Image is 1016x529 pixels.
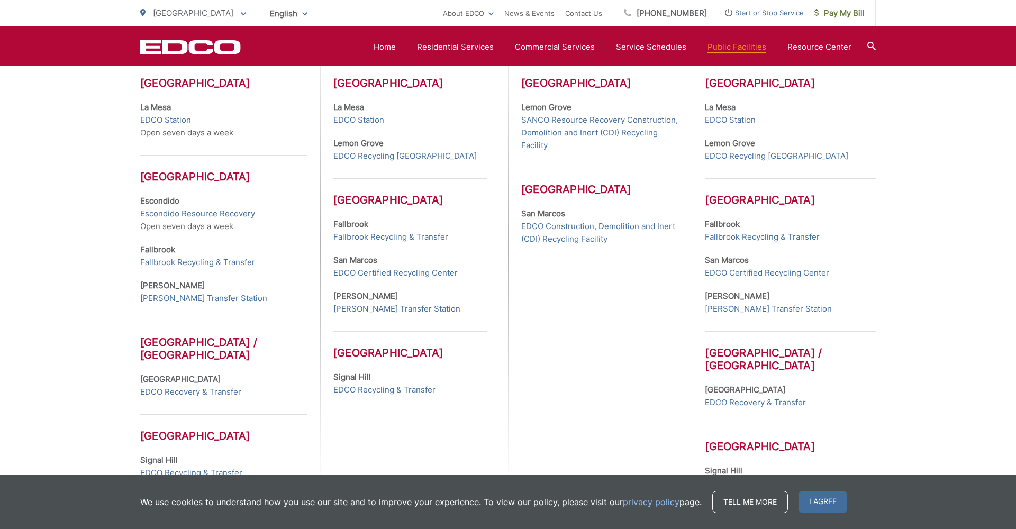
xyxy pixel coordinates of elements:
a: News & Events [504,7,555,20]
strong: San Marcos [521,208,565,218]
a: [PERSON_NAME] Transfer Station [333,303,460,315]
strong: Fallbrook [705,219,740,229]
h3: [GEOGRAPHIC_DATA] / [GEOGRAPHIC_DATA] [140,321,307,361]
h3: [GEOGRAPHIC_DATA] [521,77,678,89]
a: Home [374,41,396,53]
a: EDCO Recovery & Transfer [705,396,806,409]
p: We use cookies to understand how you use our site and to improve your experience. To view our pol... [140,496,702,508]
p: Open seven days a week [140,101,307,139]
strong: Signal Hill [140,455,178,465]
strong: Fallbrook [333,219,368,229]
strong: San Marcos [705,255,749,265]
a: Escondido Resource Recovery [140,207,255,220]
h3: [GEOGRAPHIC_DATA] [333,178,487,206]
strong: Signal Hill [333,372,371,382]
a: [PERSON_NAME] Transfer Station [140,292,267,305]
strong: Lemon Grove [333,138,384,148]
a: EDCO Construction, Demolition and Inert (CDI) Recycling Facility [521,220,678,245]
a: Contact Us [565,7,602,20]
a: [PERSON_NAME] Transfer Station [705,303,832,315]
h3: [GEOGRAPHIC_DATA] [705,425,875,453]
a: Service Schedules [616,41,686,53]
h3: [GEOGRAPHIC_DATA] [705,77,875,89]
h3: [GEOGRAPHIC_DATA] [521,168,678,196]
h3: [GEOGRAPHIC_DATA] [333,331,487,359]
a: Tell me more [712,491,788,513]
strong: La Mesa [333,102,364,112]
strong: Lemon Grove [705,138,755,148]
strong: [PERSON_NAME] [333,291,398,301]
p: Open seven days a week [140,195,307,233]
a: Residential Services [417,41,494,53]
strong: [PERSON_NAME] [705,291,769,301]
span: Pay My Bill [814,7,865,20]
a: SANCO Resource Recovery Construction, Demolition and Inert (CDI) Recycling Facility [521,114,678,152]
a: EDCO Recycling [GEOGRAPHIC_DATA] [705,150,848,162]
a: privacy policy [623,496,679,508]
a: EDCO Recycling & Transfer [333,384,436,396]
a: EDCO Recycling & Transfer [140,467,242,479]
strong: Lemon Grove [521,102,571,112]
strong: La Mesa [140,102,171,112]
span: English [262,4,315,23]
a: Resource Center [787,41,851,53]
a: EDCO Recycling [GEOGRAPHIC_DATA] [333,150,477,162]
strong: Fallbrook [140,244,175,254]
strong: Signal Hill [705,466,742,476]
a: EDCO Certified Recycling Center [333,267,458,279]
strong: [PERSON_NAME] [140,280,205,290]
a: EDCO Certified Recycling Center [705,267,829,279]
h3: [GEOGRAPHIC_DATA] [333,77,487,89]
strong: La Mesa [705,102,736,112]
a: Fallbrook Recycling & Transfer [333,231,448,243]
a: Public Facilities [707,41,766,53]
a: Fallbrook Recycling & Transfer [705,231,820,243]
span: [GEOGRAPHIC_DATA] [153,8,233,18]
a: About EDCO [443,7,494,20]
a: Fallbrook Recycling & Transfer [140,256,255,269]
strong: [GEOGRAPHIC_DATA] [140,374,221,384]
h3: [GEOGRAPHIC_DATA] [705,178,875,206]
a: EDCO Station [140,114,191,126]
strong: Escondido [140,196,179,206]
a: Commercial Services [515,41,595,53]
a: EDCO Station [705,114,756,126]
a: EDCD logo. Return to the homepage. [140,40,241,54]
h3: [GEOGRAPHIC_DATA] [140,77,307,89]
a: EDCO Recovery & Transfer [140,386,241,398]
h3: [GEOGRAPHIC_DATA] / [GEOGRAPHIC_DATA] [705,331,875,372]
span: I agree [799,491,847,513]
strong: San Marcos [333,255,377,265]
strong: [GEOGRAPHIC_DATA] [705,385,785,395]
h3: [GEOGRAPHIC_DATA] [140,155,307,183]
h3: [GEOGRAPHIC_DATA] [140,414,307,442]
a: EDCO Station [333,114,384,126]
